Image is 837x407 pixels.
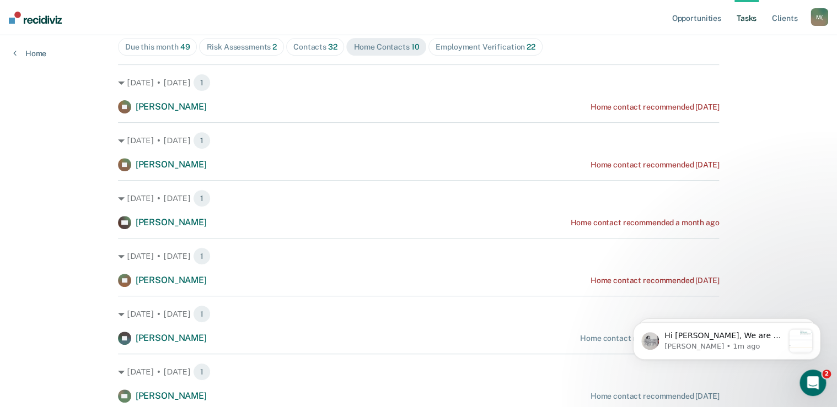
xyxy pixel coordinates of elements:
span: 2 [272,42,277,51]
span: 10 [411,42,419,51]
iframe: Intercom notifications message [616,300,837,377]
span: 22 [527,42,535,51]
span: [PERSON_NAME] [136,217,207,227]
div: Due this month [125,42,190,52]
div: Home contact recommended [DATE] [591,276,720,285]
span: 2 [822,370,831,378]
div: Employment Verification [436,42,535,52]
span: 1 [193,247,211,265]
span: [PERSON_NAME] [136,390,207,401]
span: 32 [328,42,337,51]
div: [DATE] • [DATE] 1 [118,363,720,381]
div: Home contact recommended a month ago [570,218,719,227]
div: Home contact recommended [DATE] [591,392,720,401]
div: [DATE] • [DATE] 1 [118,247,720,265]
div: Risk Assessments [206,42,277,52]
img: Recidiviz [9,12,62,24]
div: Contacts [293,42,337,52]
button: M( [811,8,828,26]
div: Home contact recommended [DATE] [591,102,720,112]
span: 49 [180,42,190,51]
div: [DATE] • [DATE] 1 [118,74,720,91]
span: 1 [193,74,211,91]
div: [DATE] • [DATE] 1 [118,132,720,149]
div: Home contact recommended [DATE] [591,160,720,170]
a: Home [13,48,46,58]
div: M ( [811,8,828,26]
div: Home Contacts [353,42,419,52]
span: 1 [193,189,211,207]
span: 1 [193,305,211,323]
span: [PERSON_NAME] [136,101,207,112]
span: 1 [193,363,211,381]
div: Home contact recommended a day ago [580,334,719,343]
span: [PERSON_NAME] [136,275,207,285]
div: [DATE] • [DATE] 1 [118,305,720,323]
span: [PERSON_NAME] [136,333,207,343]
span: 1 [193,132,211,149]
div: [DATE] • [DATE] 1 [118,189,720,207]
span: [PERSON_NAME] [136,159,207,170]
iframe: Intercom live chat [800,370,826,396]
